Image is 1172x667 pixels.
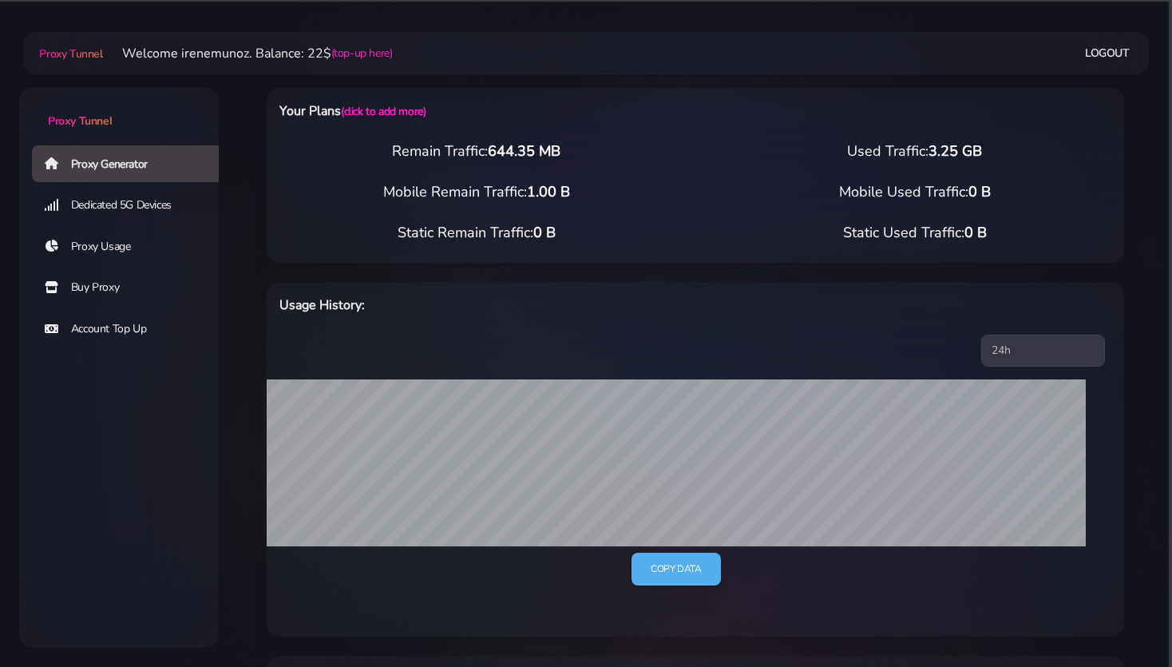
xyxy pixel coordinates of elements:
[39,46,102,62] span: Proxy Tunnel
[279,295,757,316] h6: Usage History:
[32,311,232,347] a: Account Top Up
[103,44,393,63] li: Welcome irenemunoz. Balance: 22$
[32,228,232,265] a: Proxy Usage
[968,182,991,201] span: 0 B
[936,406,1152,647] iframe: Webchat Widget
[928,141,982,161] span: 3.25 GB
[1085,38,1130,68] a: Logout
[279,101,757,121] h6: Your Plans
[257,181,695,203] div: Mobile Remain Traffic:
[32,269,232,306] a: Buy Proxy
[341,104,426,119] a: (click to add more)
[632,553,720,586] a: Copy data
[32,145,232,182] a: Proxy Generator
[488,141,560,161] span: 644.35 MB
[331,45,393,62] a: (top-up here)
[533,223,556,242] span: 0 B
[257,222,695,244] div: Static Remain Traffic:
[257,141,695,162] div: Remain Traffic:
[695,181,1134,203] div: Mobile Used Traffic:
[695,141,1134,162] div: Used Traffic:
[527,182,570,201] span: 1.00 B
[695,222,1134,244] div: Static Used Traffic:
[19,87,219,129] a: Proxy Tunnel
[48,113,112,129] span: Proxy Tunnel
[964,223,987,242] span: 0 B
[32,187,232,224] a: Dedicated 5G Devices
[36,41,102,66] a: Proxy Tunnel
